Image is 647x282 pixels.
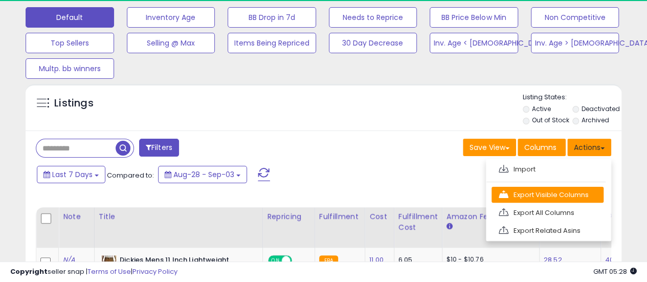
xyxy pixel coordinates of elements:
[26,58,114,79] button: Multp. bb winners
[228,7,316,28] button: BB Drop in 7d
[132,267,177,276] a: Privacy Policy
[492,187,604,203] a: Export Visible Columns
[492,205,604,221] a: Export All Columns
[369,211,390,222] div: Cost
[531,33,619,53] button: Inv. Age > [DEMOGRAPHIC_DATA]
[99,211,258,222] div: Title
[567,139,611,156] button: Actions
[26,33,114,53] button: Top Sellers
[398,211,438,233] div: Fulfillment Cost
[319,211,361,222] div: Fulfillment
[10,267,48,276] strong: Copyright
[173,169,234,180] span: Aug-28 - Sep-03
[531,104,550,113] label: Active
[447,222,453,231] small: Amazon Fees.
[139,139,179,157] button: Filters
[492,223,604,238] a: Export Related Asins
[158,166,247,183] button: Aug-28 - Sep-03
[87,267,131,276] a: Terms of Use
[593,267,637,276] span: 2025-09-11 05:28 GMT
[63,211,90,222] div: Note
[10,267,177,277] div: seller snap | |
[107,170,154,180] span: Compared to:
[531,7,619,28] button: Non Competitive
[430,33,518,53] button: Inv. Age < [DEMOGRAPHIC_DATA]
[127,33,215,53] button: Selling @ Max
[127,7,215,28] button: Inventory Age
[582,104,620,113] label: Deactivated
[52,169,93,180] span: Last 7 Days
[26,7,114,28] button: Default
[463,139,516,156] button: Save View
[228,33,316,53] button: Items Being Repriced
[267,211,310,222] div: Repricing
[524,142,556,153] span: Columns
[447,211,535,222] div: Amazon Fees
[329,7,417,28] button: Needs to Reprice
[523,93,621,102] p: Listing States:
[54,96,94,111] h5: Listings
[430,7,518,28] button: BB Price Below Min
[492,161,604,177] a: Import
[531,116,569,124] label: Out of Stock
[518,139,566,156] button: Columns
[582,116,609,124] label: Archived
[37,166,105,183] button: Last 7 Days
[329,33,417,53] button: 30 Day Decrease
